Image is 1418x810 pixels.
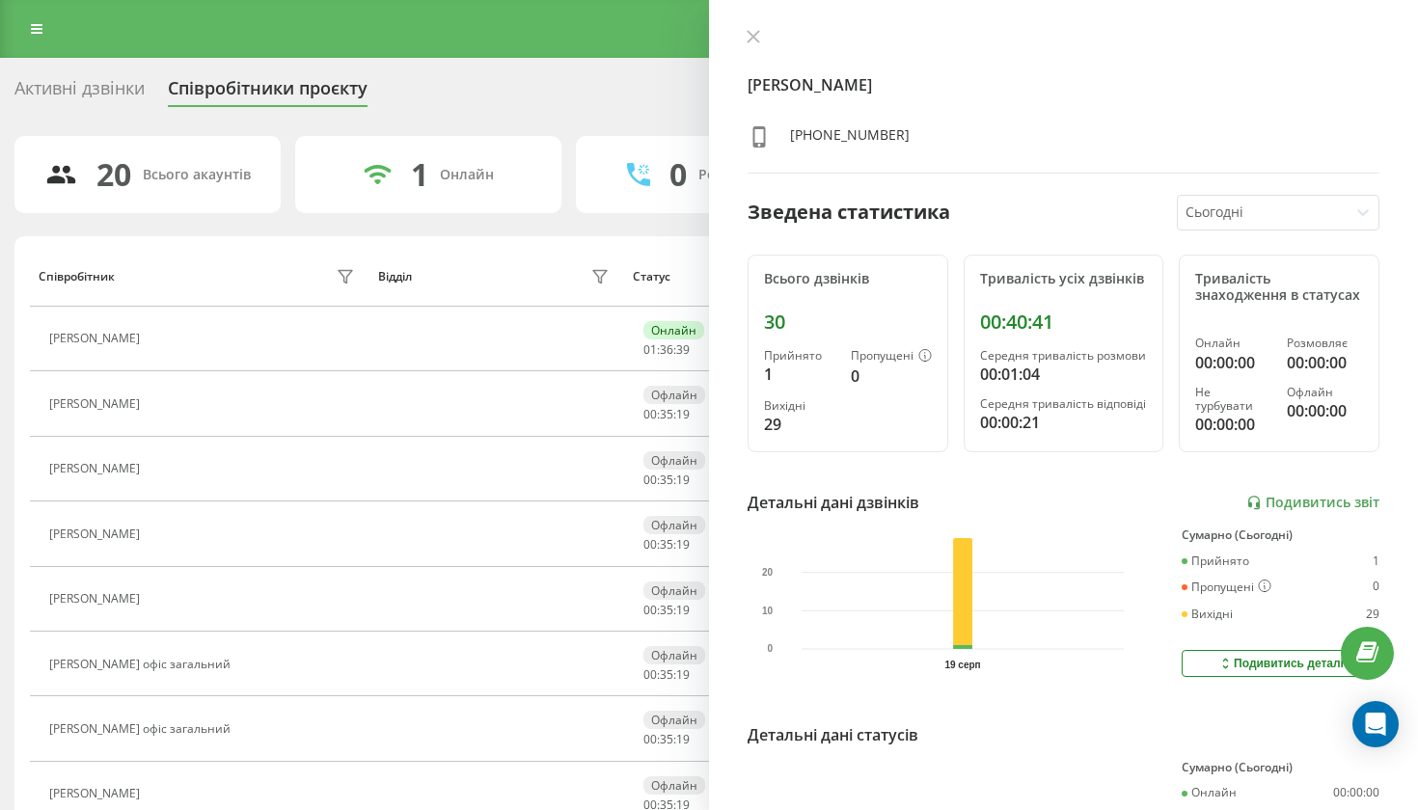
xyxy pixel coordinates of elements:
div: Пропущені [851,349,932,364]
div: 1 [764,363,835,386]
span: 35 [660,602,673,618]
div: Офлайн [1287,386,1363,399]
div: 29 [764,413,835,436]
div: : : [643,733,690,746]
div: Прийнято [764,349,835,363]
div: 00:00:00 [1287,351,1363,374]
div: Open Intercom Messenger [1352,701,1399,747]
span: 35 [660,472,673,488]
span: 19 [676,406,690,422]
span: 00 [643,406,657,422]
div: Співробітники проєкту [168,78,368,108]
span: 00 [643,472,657,488]
div: 30 [764,310,932,334]
div: [PERSON_NAME] офіс загальний [49,658,235,671]
div: 0 [851,364,932,388]
div: Активні дзвінки [14,78,145,108]
div: [PERSON_NAME] [49,787,145,800]
div: Офлайн [643,386,705,404]
div: Онлайн [440,167,494,183]
text: 20 [762,567,774,578]
span: 00 [643,602,657,618]
div: Прийнято [1182,554,1249,568]
div: 0 [669,156,687,193]
span: 35 [660,536,673,553]
div: Офлайн [643,581,705,600]
div: Співробітник [39,270,115,283]
div: Тривалість знаходження в статусах [1195,271,1363,304]
div: Онлайн [1182,786,1237,799]
div: Всього акаунтів [143,167,251,183]
div: Офлайн [643,451,705,470]
div: [PHONE_NUMBER] [790,125,910,153]
text: 10 [762,606,774,616]
div: 00:00:00 [1195,351,1271,374]
div: : : [643,343,690,357]
div: [PERSON_NAME] [49,462,145,475]
div: 00:00:00 [1195,413,1271,436]
div: Офлайн [643,711,705,729]
span: 00 [643,731,657,747]
div: Офлайн [643,516,705,534]
div: : : [643,408,690,421]
div: 20 [96,156,131,193]
button: Подивитись деталі [1182,650,1379,677]
div: Вихідні [764,399,835,413]
div: Сумарно (Сьогодні) [1182,761,1379,774]
div: [PERSON_NAME] [49,397,145,411]
div: Середня тривалість розмови [980,349,1148,363]
div: Онлайн [643,321,704,339]
div: [PERSON_NAME] офіс загальний [49,722,235,736]
span: 19 [676,666,690,683]
div: Сумарно (Сьогодні) [1182,528,1379,542]
div: : : [643,668,690,682]
div: Всього дзвінків [764,271,932,287]
div: Статус [633,270,670,283]
div: Тривалість усіх дзвінків [980,271,1148,287]
div: Розмовляють [698,167,792,183]
h4: [PERSON_NAME] [748,73,1379,96]
div: Середня тривалість відповіді [980,397,1148,411]
div: : : [643,473,690,487]
text: 19 серп [945,660,981,670]
span: 39 [676,341,690,358]
div: Онлайн [1195,337,1271,350]
div: Офлайн [643,776,705,795]
div: Вихідні [1182,607,1233,621]
div: : : [643,604,690,617]
div: Відділ [378,270,412,283]
div: Детальні дані статусів [748,723,918,746]
div: 0 [1373,580,1379,595]
a: Подивитись звіт [1246,495,1379,511]
span: 01 [643,341,657,358]
div: [PERSON_NAME] [49,332,145,345]
div: 00:00:00 [1333,786,1379,799]
div: 00:00:00 [1287,399,1363,422]
span: 19 [676,536,690,553]
div: Подивитись деталі [1217,656,1344,671]
text: 0 [768,644,774,655]
span: 00 [643,666,657,683]
div: Детальні дані дзвінків [748,491,919,514]
div: 1 [411,156,428,193]
div: 00:00:21 [980,411,1148,434]
div: [PERSON_NAME] [49,592,145,606]
div: 00:01:04 [980,363,1148,386]
span: 35 [660,666,673,683]
div: : : [643,538,690,552]
div: Зведена статистика [748,198,950,227]
div: Розмовляє [1287,337,1363,350]
div: Офлайн [643,646,705,664]
div: 1 [1373,554,1379,568]
div: Не турбувати [1195,386,1271,414]
span: 19 [676,472,690,488]
div: [PERSON_NAME] [49,527,145,541]
span: 35 [660,406,673,422]
span: 19 [676,602,690,618]
div: 00:40:41 [980,310,1148,334]
span: 19 [676,731,690,747]
span: 00 [643,536,657,553]
div: Пропущені [1182,580,1271,595]
span: 35 [660,731,673,747]
span: 36 [660,341,673,358]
